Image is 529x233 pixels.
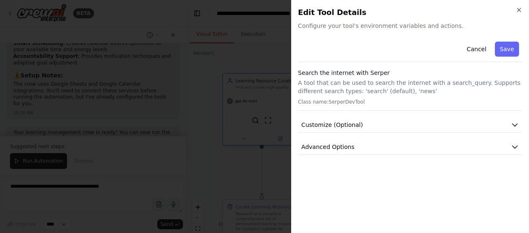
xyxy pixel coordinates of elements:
span: Advanced Options [302,143,355,151]
span: Customize (Optional) [302,121,363,129]
h2: Edit Tool Details [298,7,522,18]
p: Class name: SerperDevTool [298,99,522,105]
button: Cancel [462,42,491,57]
button: Save [495,42,519,57]
button: Customize (Optional) [298,117,522,133]
p: A tool that can be used to search the internet with a search_query. Supports different search typ... [298,79,522,95]
h3: Search the internet with Serper [298,69,522,77]
span: Configure your tool's environment variables and actions. [298,22,522,30]
button: Advanced Options [298,139,522,155]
